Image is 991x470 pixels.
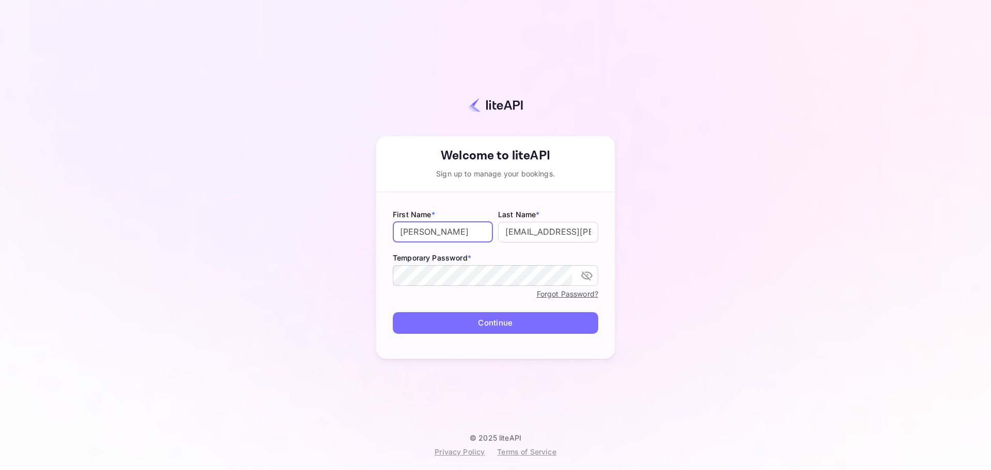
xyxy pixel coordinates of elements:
[577,265,597,286] button: toggle password visibility
[498,222,598,242] input: Doe
[537,289,598,298] a: Forgot Password?
[498,209,598,220] label: Last Name
[393,312,598,334] button: Continue
[376,168,615,179] div: Sign up to manage your bookings.
[376,147,615,165] div: Welcome to liteAPI
[537,287,598,300] a: Forgot Password?
[393,209,493,220] label: First Name
[435,446,485,457] div: Privacy Policy
[393,252,598,263] label: Temporary Password
[393,222,493,242] input: John
[468,98,523,112] img: liteapi
[470,433,521,442] p: © 2025 liteAPI
[497,446,556,457] div: Terms of Service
